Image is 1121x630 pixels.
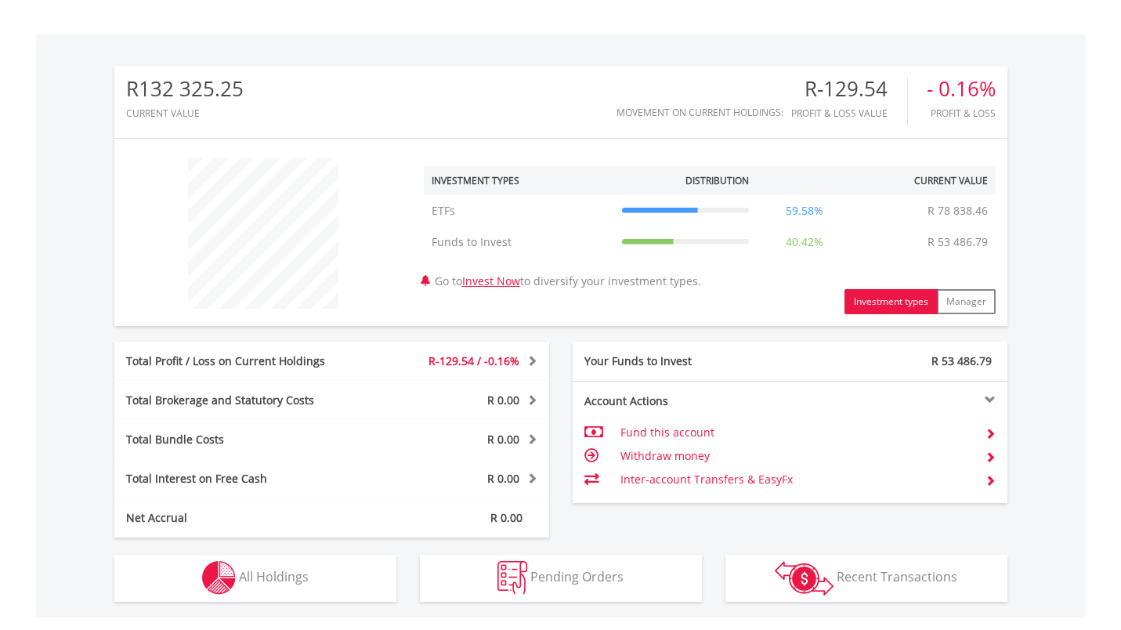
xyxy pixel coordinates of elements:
[685,174,749,187] div: Distribution
[617,107,783,118] div: Movement on Current Holdings:
[852,166,996,195] th: Current Value
[920,226,996,258] td: R 53 486.79
[412,150,1007,314] div: Go to to diversify your investment types.
[920,195,996,226] td: R 78 838.46
[530,568,624,585] span: Pending Orders
[757,195,852,226] td: 59.58%
[927,78,996,100] div: - 0.16%
[725,555,1007,602] button: Recent Transactions
[573,393,790,409] div: Account Actions
[202,561,236,595] img: holdings-wht.png
[490,510,523,525] span: R 0.00
[757,226,852,258] td: 40.42%
[620,444,972,468] td: Withdraw money
[114,393,368,408] div: Total Brokerage and Statutory Costs
[424,166,614,195] th: Investment Types
[424,226,614,258] td: Funds to Invest
[114,353,368,369] div: Total Profit / Loss on Current Holdings
[126,78,244,100] div: R132 325.25
[931,353,992,368] span: R 53 486.79
[791,108,907,118] div: Profit & Loss Value
[114,471,368,487] div: Total Interest on Free Cash
[487,393,519,407] span: R 0.00
[620,421,972,444] td: Fund this account
[927,108,996,118] div: Profit & Loss
[791,78,907,100] div: R-129.54
[429,353,519,368] span: R-129.54 / -0.16%
[462,273,520,288] a: Invest Now
[937,289,996,314] button: Manager
[420,555,702,602] button: Pending Orders
[239,568,309,585] span: All Holdings
[620,468,972,491] td: Inter-account Transfers & EasyFx
[424,195,614,226] td: ETFs
[487,471,519,486] span: R 0.00
[487,432,519,447] span: R 0.00
[573,353,790,369] div: Your Funds to Invest
[126,108,244,118] div: CURRENT VALUE
[844,289,938,314] button: Investment types
[114,510,368,526] div: Net Accrual
[775,561,834,596] img: transactions-zar-wht.png
[837,568,957,585] span: Recent Transactions
[114,432,368,447] div: Total Bundle Costs
[114,555,396,602] button: All Holdings
[497,561,527,595] img: pending_instructions-wht.png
